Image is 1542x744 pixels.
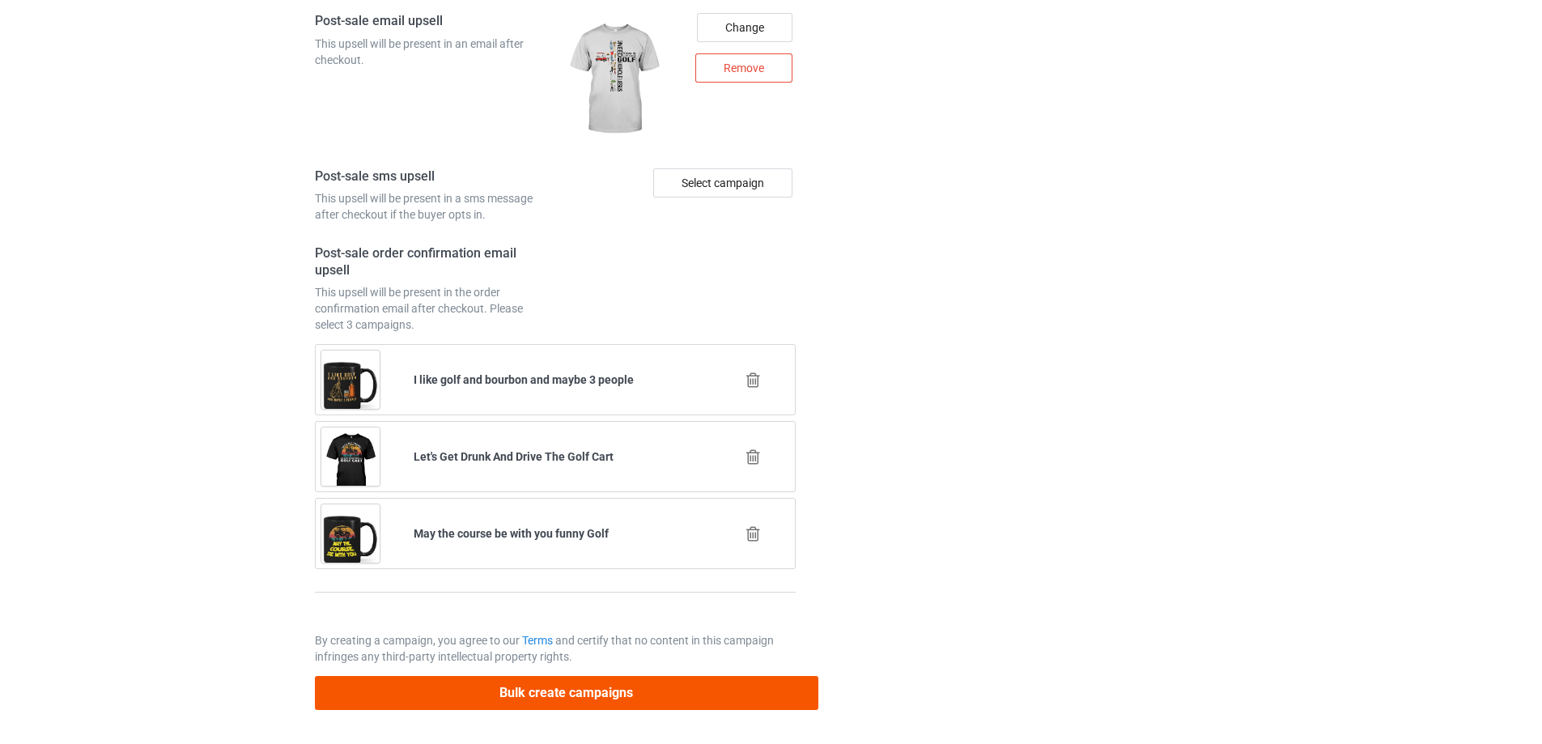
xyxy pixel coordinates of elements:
[697,13,792,42] div: Change
[653,168,792,198] div: Select campaign
[315,245,550,278] h4: Post-sale order confirmation email upsell
[522,634,553,647] a: Terms
[315,36,550,68] div: This upsell will be present in an email after checkout.
[315,190,550,223] div: This upsell will be present in a sms message after checkout if the buyer opts in.
[315,168,550,185] h4: Post-sale sms upsell
[414,450,614,463] b: Let's Get Drunk And Drive The Golf Cart
[414,527,609,540] b: May the course be with you funny Golf
[414,373,634,386] b: I like golf and bourbon and maybe 3 people
[695,53,792,83] div: Remove
[315,13,550,30] h4: Post-sale email upsell
[315,632,796,665] p: By creating a campaign, you agree to our and certify that no content in this campaign infringes a...
[315,676,818,709] button: Bulk create campaigns
[315,284,550,333] div: This upsell will be present in the order confirmation email after checkout. Please select 3 campa...
[561,13,667,146] img: regular.jpg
